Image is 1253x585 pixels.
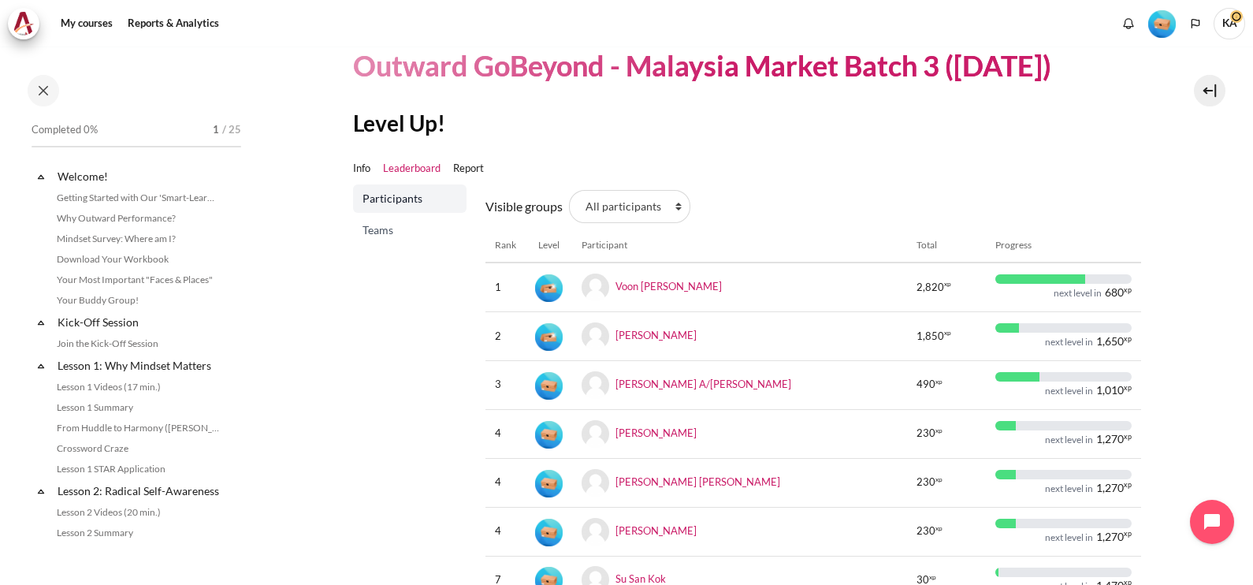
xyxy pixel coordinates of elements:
[1214,8,1245,39] a: User menu
[1124,288,1132,292] span: xp
[1124,531,1132,536] span: xp
[1184,12,1207,35] button: Languages
[1117,12,1140,35] div: Show notification window with no new notifications
[52,398,224,417] a: Lesson 1 Summary
[1148,10,1176,38] img: Level #1
[353,47,1051,84] h1: Outward GoBeyond - Malaysia Market Batch 3 ([DATE])
[1045,531,1093,544] div: next level in
[1045,434,1093,446] div: next level in
[917,475,935,490] span: 230
[55,8,118,39] a: My courses
[944,331,951,335] span: xp
[55,166,224,187] a: Welcome!
[917,426,935,442] span: 230
[353,216,467,244] a: Teams
[485,229,526,263] th: Rank
[615,475,780,487] a: [PERSON_NAME] [PERSON_NAME]
[535,468,563,497] div: Level #1
[929,576,936,579] span: xp
[52,250,224,269] a: Download Your Workbook
[1096,434,1124,445] span: 1,270
[535,323,563,351] img: Level #2
[213,122,219,138] span: 1
[55,480,224,501] a: Lesson 2: Radical Self-Awareness
[8,8,47,39] a: Architeck Architeck
[52,229,224,248] a: Mindset Survey: Where am I?
[535,322,563,351] div: Level #2
[453,161,484,177] a: Report
[222,122,241,138] span: / 25
[353,161,370,177] a: Info
[1124,386,1132,390] span: xp
[485,197,563,216] label: Visible groups
[52,291,224,310] a: Your Buddy Group!
[917,329,944,345] span: 1,850
[535,470,563,497] img: Level #1
[33,358,49,374] span: Collapse
[13,12,35,35] img: Architeck
[615,378,791,390] a: [PERSON_NAME] A/[PERSON_NAME]
[535,372,563,400] img: Level #1
[986,229,1141,263] th: Progress
[535,519,563,546] img: Level #1
[615,524,697,536] a: [PERSON_NAME]
[917,524,935,539] span: 230
[485,458,526,507] td: 4
[485,507,526,556] td: 4
[353,184,467,213] a: Participants
[535,371,563,400] div: Level #1
[1045,385,1093,397] div: next level in
[485,263,526,311] td: 1
[1214,8,1245,39] span: KA
[52,334,224,353] a: Join the Kick-Off Session
[55,311,224,333] a: Kick-Off Session
[935,478,943,482] span: xp
[615,280,722,292] a: Voon [PERSON_NAME]
[52,270,224,289] a: Your Most Important "Faces & Places"
[122,8,225,39] a: Reports & Analytics
[52,524,224,542] a: Lesson 2 Summary
[485,409,526,458] td: 4
[32,119,241,163] a: Completed 0% 1 / 25
[52,188,224,207] a: Getting Started with Our 'Smart-Learning' Platform
[615,329,697,341] a: [PERSON_NAME]
[917,280,944,296] span: 2,820
[33,169,49,184] span: Collapse
[485,311,526,360] td: 2
[526,229,572,263] th: Level
[935,429,943,433] span: xp
[935,380,943,384] span: xp
[485,360,526,409] td: 3
[353,109,1141,137] h2: Level Up!
[907,229,986,263] th: Total
[917,377,935,393] span: 490
[1045,483,1093,495] div: next level in
[363,191,460,207] span: Participants
[1054,287,1102,300] div: next level in
[1124,580,1132,585] span: xp
[944,282,951,286] span: xp
[535,419,563,449] div: Level #1
[535,273,563,302] div: Level #2
[52,419,224,438] a: From Huddle to Harmony ([PERSON_NAME]'s Story)
[52,209,224,228] a: Why Outward Performance?
[535,517,563,546] div: Level #1
[572,229,908,263] th: Participant
[1124,483,1132,487] span: xp
[535,274,563,302] img: Level #2
[535,421,563,449] img: Level #1
[383,161,441,177] a: Leaderboard
[33,315,49,330] span: Collapse
[52,503,224,522] a: Lesson 2 Videos (20 min.)
[1045,336,1093,348] div: next level in
[33,483,49,499] span: Collapse
[52,460,224,479] a: Lesson 1 STAR Application
[1096,531,1124,542] span: 1,270
[615,426,697,438] a: [PERSON_NAME]
[363,222,460,238] span: Teams
[52,378,224,397] a: Lesson 1 Videos (17 min.)
[935,527,943,531] span: xp
[1142,9,1182,38] a: Level #1
[1096,385,1124,396] span: 1,010
[1124,434,1132,439] span: xp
